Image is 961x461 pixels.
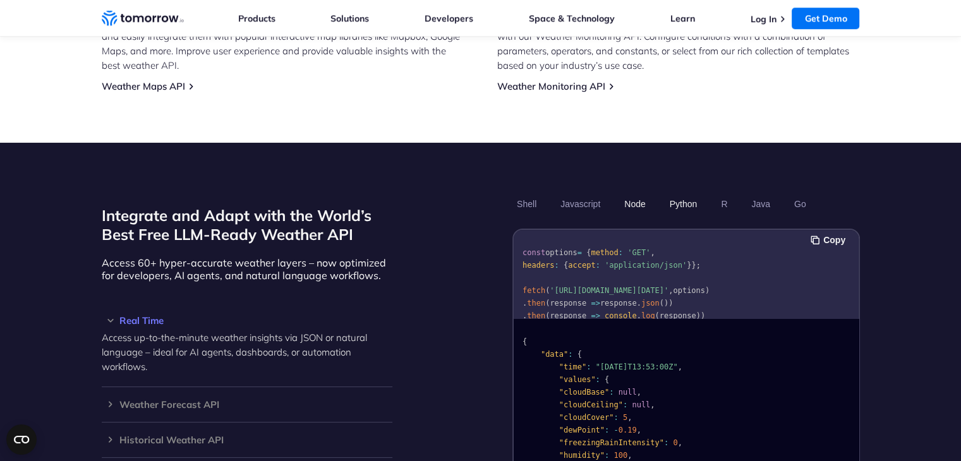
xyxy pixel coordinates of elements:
[523,311,527,320] span: .
[102,9,184,28] a: Home link
[550,311,586,320] span: response
[545,299,550,308] span: (
[568,350,572,359] span: :
[650,248,655,257] span: ,
[577,350,581,359] span: {
[554,261,559,270] span: :
[591,299,600,308] span: =>
[559,438,663,447] span: "freezingRainIntensity"
[523,248,545,257] span: const
[789,193,810,215] button: Go
[622,400,627,409] span: :
[559,426,604,434] span: "dewPoint"
[6,424,37,455] button: Open CMP widget
[622,413,627,422] span: 5
[545,248,577,257] span: options
[665,193,701,215] button: Python
[811,233,849,247] button: Copy
[696,311,700,320] span: )
[747,193,775,215] button: Java
[102,206,392,244] h2: Integrate and Adapt with the World’s Best Free LLM-Ready Weather API
[425,13,473,24] a: Developers
[559,451,604,460] span: "humidity"
[620,193,650,215] button: Node
[523,299,527,308] span: .
[641,311,655,320] span: log
[670,13,695,24] a: Learn
[636,299,641,308] span: .
[559,375,595,384] span: "values"
[102,256,392,282] p: Access 60+ hyper-accurate weather layers – now optimized for developers, AI agents, and natural l...
[605,261,687,270] span: 'application/json'
[559,388,608,397] span: "cloudBase"
[102,400,392,409] h3: Weather Forecast API
[613,426,618,434] span: -
[627,451,632,460] span: ,
[523,261,555,270] span: headers
[595,261,600,270] span: :
[559,400,622,409] span: "cloudCeiling"
[627,413,632,422] span: ,
[540,350,567,359] span: "data"
[591,248,618,257] span: method
[556,193,605,215] button: Javascript
[605,311,637,320] span: console
[700,311,704,320] span: )
[595,362,677,371] span: "[DATE]T13:53:00Z"
[750,13,776,25] a: Log In
[792,8,859,29] a: Get Demo
[568,261,595,270] span: accept
[102,316,392,325] h3: Real Time
[668,299,673,308] span: )
[512,193,541,215] button: Shell
[559,362,586,371] span: "time"
[677,362,682,371] span: ,
[655,311,659,320] span: (
[677,438,682,447] span: ,
[586,248,591,257] span: {
[636,388,641,397] span: ,
[673,438,677,447] span: 0
[102,80,185,92] a: Weather Maps API
[527,311,545,320] span: then
[527,299,545,308] span: then
[330,13,369,24] a: Solutions
[591,311,600,320] span: =>
[664,299,668,308] span: )
[716,193,732,215] button: R
[618,426,636,434] span: 0.19
[523,286,545,295] span: fetch
[600,299,636,308] span: response
[609,388,613,397] span: :
[636,426,641,434] span: ,
[238,13,275,24] a: Products
[663,438,668,447] span: :
[102,330,392,374] p: Access up-to-the-minute weather insights via JSON or natural language – ideal for AI agents, dash...
[523,337,527,346] span: {
[102,435,392,445] h3: Historical Weather API
[605,426,609,434] span: :
[545,311,550,320] span: (
[673,286,705,295] span: options
[613,451,627,460] span: 100
[691,261,700,270] span: };
[497,80,605,92] a: Weather Monitoring API
[705,286,710,295] span: )
[641,299,659,308] span: json
[559,413,613,422] span: "cloudCover"
[687,261,691,270] span: }
[550,286,668,295] span: '[URL][DOMAIN_NAME][DATE]'
[659,311,696,320] span: response
[550,299,586,308] span: response
[545,286,550,295] span: (
[564,261,568,270] span: {
[650,400,655,409] span: ,
[659,299,663,308] span: (
[636,311,641,320] span: .
[577,248,581,257] span: =
[627,248,650,257] span: 'GET'
[586,362,591,371] span: :
[595,375,600,384] span: :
